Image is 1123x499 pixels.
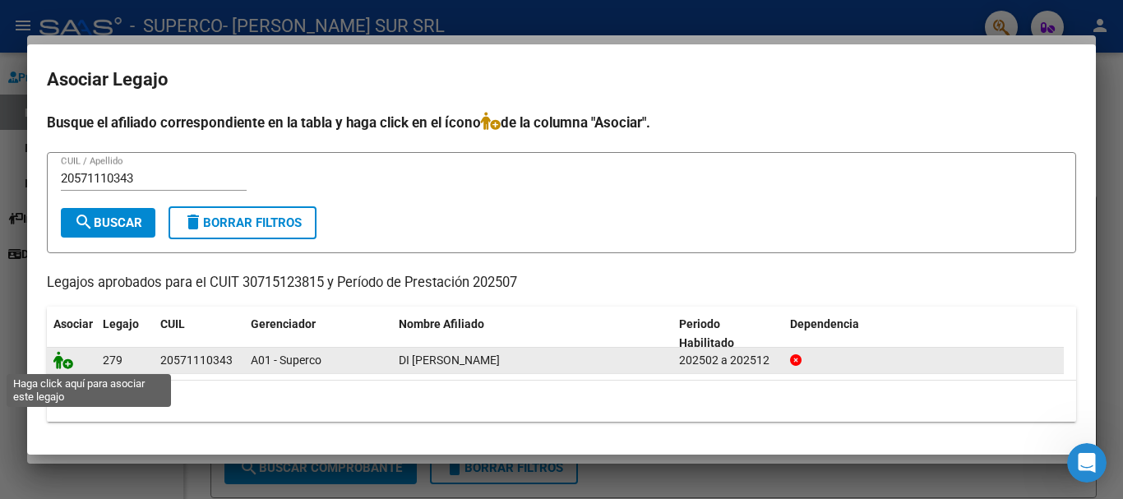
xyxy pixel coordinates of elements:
[47,381,1076,422] div: 1 registros
[1067,443,1107,483] iframe: Intercom live chat
[154,307,244,361] datatable-header-cell: CUIL
[679,317,734,349] span: Periodo Habilitado
[74,212,94,232] mat-icon: search
[392,307,672,361] datatable-header-cell: Nombre Afiliado
[47,307,96,361] datatable-header-cell: Asociar
[103,353,122,367] span: 279
[399,353,500,367] span: DI PIETRANTONIO CABRERA ANTONIO
[96,307,154,361] datatable-header-cell: Legajo
[47,112,1076,133] h4: Busque el afiliado correspondiente en la tabla y haga click en el ícono de la columna "Asociar".
[790,317,859,330] span: Dependencia
[183,215,302,230] span: Borrar Filtros
[672,307,783,361] datatable-header-cell: Periodo Habilitado
[74,215,142,230] span: Buscar
[399,317,484,330] span: Nombre Afiliado
[160,317,185,330] span: CUIL
[251,317,316,330] span: Gerenciador
[160,351,233,370] div: 20571110343
[251,353,321,367] span: A01 - Superco
[783,307,1064,361] datatable-header-cell: Dependencia
[47,64,1076,95] h2: Asociar Legajo
[47,273,1076,293] p: Legajos aprobados para el CUIT 30715123815 y Período de Prestación 202507
[103,317,139,330] span: Legajo
[53,317,93,330] span: Asociar
[679,351,777,370] div: 202502 a 202512
[244,307,392,361] datatable-header-cell: Gerenciador
[169,206,317,239] button: Borrar Filtros
[61,208,155,238] button: Buscar
[183,212,203,232] mat-icon: delete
